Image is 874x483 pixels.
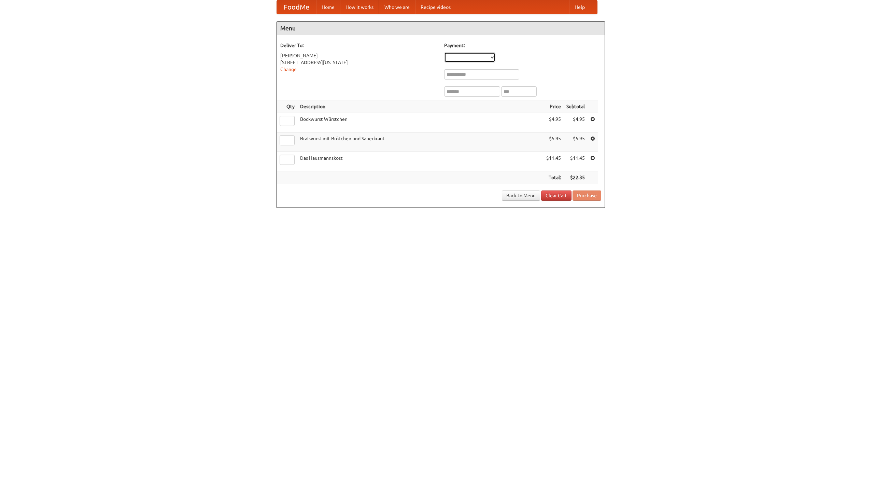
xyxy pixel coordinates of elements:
[340,0,379,14] a: How it works
[379,0,415,14] a: Who we are
[297,152,544,171] td: Das Hausmannskost
[316,0,340,14] a: Home
[297,113,544,132] td: Bockwurst Würstchen
[280,52,437,59] div: [PERSON_NAME]
[444,42,601,49] h5: Payment:
[544,171,564,184] th: Total:
[544,152,564,171] td: $11.45
[564,152,588,171] td: $11.45
[297,100,544,113] th: Description
[564,132,588,152] td: $5.95
[280,67,297,72] a: Change
[280,59,437,66] div: [STREET_ADDRESS][US_STATE]
[502,190,540,201] a: Back to Menu
[544,113,564,132] td: $4.95
[280,42,437,49] h5: Deliver To:
[564,100,588,113] th: Subtotal
[541,190,572,201] a: Clear Cart
[297,132,544,152] td: Bratwurst mit Brötchen und Sauerkraut
[564,113,588,132] td: $4.95
[569,0,590,14] a: Help
[573,190,601,201] button: Purchase
[544,132,564,152] td: $5.95
[415,0,456,14] a: Recipe videos
[564,171,588,184] th: $22.35
[544,100,564,113] th: Price
[277,22,605,35] h4: Menu
[277,0,316,14] a: FoodMe
[277,100,297,113] th: Qty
